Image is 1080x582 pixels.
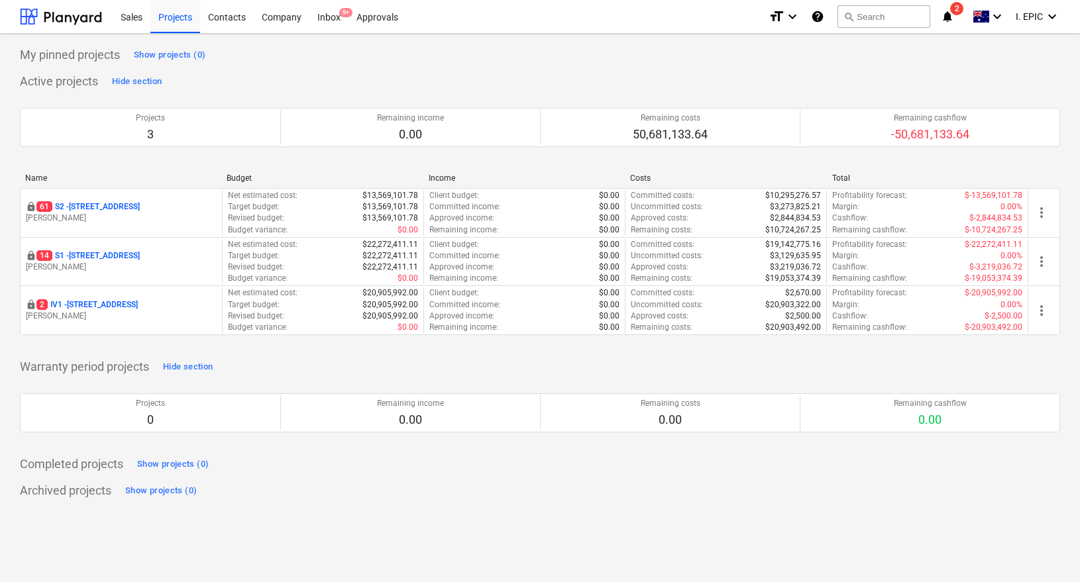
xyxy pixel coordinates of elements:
[630,173,821,183] div: Costs
[26,299,36,311] div: This project is confidential
[941,9,954,24] i: notifications
[989,9,1005,24] i: keyboard_arrow_down
[950,2,963,15] span: 2
[843,11,854,22] span: search
[228,311,284,322] p: Revised budget :
[377,398,444,409] p: Remaining income
[1044,9,1060,24] i: keyboard_arrow_down
[633,113,708,124] p: Remaining costs
[429,213,494,224] p: Approved income :
[134,48,205,63] div: Show projects (0)
[832,262,868,273] p: Cashflow :
[599,239,620,250] p: $0.00
[26,201,36,213] div: This project is confidential
[631,287,694,299] p: Committed costs :
[965,287,1022,299] p: $-20,905,992.00
[36,250,140,262] p: S1 - [STREET_ADDRESS]
[26,201,36,212] span: locked
[832,190,907,201] p: Profitability forecast :
[36,299,48,310] span: 2
[125,483,197,499] div: Show projects (0)
[228,201,280,213] p: Target budget :
[228,287,297,299] p: Net estimated cost :
[26,262,217,273] p: [PERSON_NAME]
[641,412,700,428] p: 0.00
[599,273,620,284] p: $0.00
[429,239,479,250] p: Client budget :
[377,412,444,428] p: 0.00
[26,299,36,310] span: locked
[339,8,352,17] span: 9+
[398,322,418,333] p: $0.00
[832,239,907,250] p: Profitability forecast :
[163,360,213,375] div: Hide section
[20,47,120,63] p: My pinned projects
[429,273,498,284] p: Remaining income :
[20,359,149,375] p: Warranty period projects
[785,311,821,322] p: $2,500.00
[36,201,140,213] p: S2 - [STREET_ADDRESS]
[832,250,859,262] p: Margin :
[398,273,418,284] p: $0.00
[832,201,859,213] p: Margin :
[1016,11,1043,22] span: I. EPIC
[362,190,418,201] p: $13,569,101.78
[969,262,1022,273] p: $-3,219,036.72
[228,239,297,250] p: Net estimated cost :
[362,262,418,273] p: $22,272,411.11
[832,173,1023,183] div: Total
[765,239,821,250] p: $19,142,775.16
[832,311,868,322] p: Cashflow :
[362,287,418,299] p: $20,905,992.00
[631,311,688,322] p: Approved costs :
[131,44,209,66] button: Show projects (0)
[965,239,1022,250] p: $-22,272,411.11
[26,201,217,224] div: 61S2 -[STREET_ADDRESS][PERSON_NAME]
[362,311,418,322] p: $20,905,992.00
[26,250,36,262] div: This project is confidential
[894,412,967,428] p: 0.00
[770,213,821,224] p: $2,844,834.53
[832,287,907,299] p: Profitability forecast :
[1034,205,1050,220] span: more_vert
[599,190,620,201] p: $0.00
[137,457,209,472] div: Show projects (0)
[985,311,1022,322] p: $-2,500.00
[429,322,498,333] p: Remaining income :
[25,173,216,183] div: Name
[429,250,500,262] p: Committed income :
[429,190,479,201] p: Client budget :
[362,250,418,262] p: $22,272,411.11
[891,126,969,142] p: -50,681,133.64
[160,356,216,377] button: Hide section
[631,299,703,311] p: Uncommitted costs :
[398,224,418,236] p: $0.00
[362,239,418,250] p: $22,272,411.11
[765,273,821,284] p: $19,053,374.39
[769,9,784,24] i: format_size
[633,126,708,142] p: 50,681,133.64
[965,224,1022,236] p: $-10,724,267.25
[26,213,217,224] p: [PERSON_NAME]
[228,273,288,284] p: Budget variance :
[136,126,165,142] p: 3
[811,9,824,24] i: Knowledge base
[26,311,217,322] p: [PERSON_NAME]
[26,250,36,261] span: locked
[599,213,620,224] p: $0.00
[228,322,288,333] p: Budget variance :
[832,299,859,311] p: Margin :
[1000,250,1022,262] p: 0.00%
[969,213,1022,224] p: $-2,844,834.53
[1000,201,1022,213] p: 0.00%
[228,224,288,236] p: Budget variance :
[228,250,280,262] p: Target budget :
[429,299,500,311] p: Committed income :
[784,9,800,24] i: keyboard_arrow_down
[136,412,165,428] p: 0
[965,190,1022,201] p: $-13,569,101.78
[1014,518,1080,582] iframe: Chat Widget
[228,262,284,273] p: Revised budget :
[837,5,930,28] button: Search
[599,224,620,236] p: $0.00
